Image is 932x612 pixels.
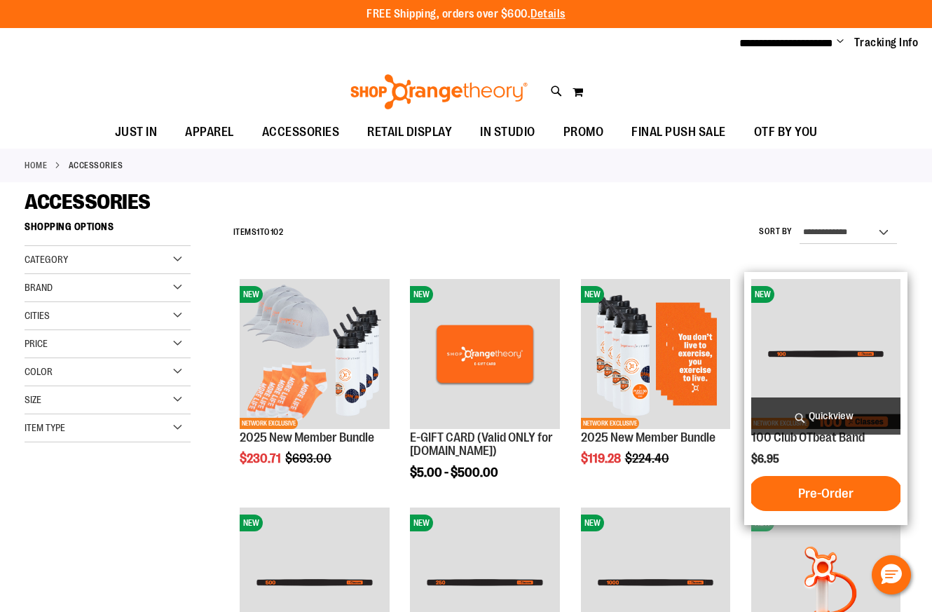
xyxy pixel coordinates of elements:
[751,397,900,435] a: Quickview
[240,286,263,303] span: NEW
[530,8,566,20] a: Details
[549,116,618,149] a: PROMO
[754,116,818,148] span: OTF BY YOU
[581,418,639,429] span: NETWORK EXCLUSIVE
[617,116,740,149] a: FINAL PUSH SALE
[581,286,604,303] span: NEW
[348,74,530,109] img: Shop Orangetheory
[115,116,158,148] span: JUST IN
[872,555,911,594] button: Hello, have a question? Let’s chat.
[240,515,263,531] span: NEW
[410,286,433,303] span: NEW
[751,286,774,303] span: NEW
[366,6,566,22] p: FREE Shipping, orders over $600.
[25,159,47,172] a: Home
[240,418,298,429] span: NETWORK EXCLUSIVE
[25,338,48,349] span: Price
[751,279,900,428] img: Image of 100 Club OTbeat Band
[563,116,604,148] span: PROMO
[240,279,389,430] a: 2025 New Member BundleNEWNETWORK EXCLUSIVE
[631,116,726,148] span: FINAL PUSH SALE
[751,430,865,444] a: 100 Club OTbeat Band
[410,465,498,480] span: $5.00 - $500.00
[410,279,559,428] img: E-GIFT CARD (Valid ONLY for ShopOrangetheory.com)
[240,279,389,428] img: 2025 New Member Bundle
[69,159,123,172] strong: ACCESSORIES
[233,222,284,243] h2: Items to
[25,366,53,377] span: Color
[410,430,553,458] a: E-GIFT CARD (Valid ONLY for [DOMAIN_NAME])
[240,451,283,465] span: $230.71
[759,226,793,238] label: Sort By
[25,254,68,265] span: Category
[248,116,354,148] a: ACCESSORIES
[25,422,65,433] span: Item Type
[171,116,248,149] a: APPAREL
[410,515,433,531] span: NEW
[353,116,466,149] a: RETAIL DISPLAY
[480,116,535,148] span: IN STUDIO
[625,451,671,465] span: $224.40
[581,430,715,444] a: 2025 New Member Bundle
[748,476,903,511] button: Pre-Order
[740,116,832,149] a: OTF BY YOU
[410,279,559,430] a: E-GIFT CARD (Valid ONLY for ShopOrangetheory.com)NEW
[25,215,191,246] strong: Shopping Options
[25,310,50,321] span: Cities
[798,486,854,501] span: Pre-Order
[262,116,340,148] span: ACCESSORIES
[751,279,900,430] a: Image of 100 Club OTbeat BandNEWNETWORK EXCLUSIVE
[403,272,566,515] div: product
[581,279,730,430] a: 2025 New Member BundleNEWNETWORK EXCLUSIVE
[270,227,284,237] span: 102
[285,451,334,465] span: $693.00
[367,116,452,148] span: RETAIL DISPLAY
[233,272,396,501] div: product
[466,116,549,149] a: IN STUDIO
[581,451,623,465] span: $119.28
[751,453,781,465] span: $6.95
[185,116,234,148] span: APPAREL
[837,36,844,50] button: Account menu
[854,35,919,50] a: Tracking Info
[744,272,907,525] div: product
[240,430,374,444] a: 2025 New Member Bundle
[574,272,737,501] div: product
[25,190,151,214] span: ACCESSORIES
[25,282,53,293] span: Brand
[101,116,172,149] a: JUST IN
[581,515,604,531] span: NEW
[581,279,730,428] img: 2025 New Member Bundle
[25,394,41,405] span: Size
[256,227,260,237] span: 1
